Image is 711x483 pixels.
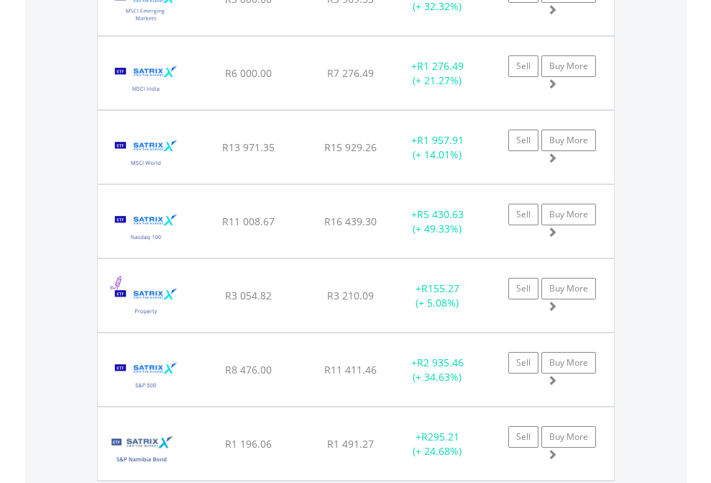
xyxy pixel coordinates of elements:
[225,289,272,302] span: R3 054.82
[508,204,538,225] a: Sell
[105,55,188,106] img: TFSA.STXNDA.png
[541,352,596,374] a: Buy More
[393,281,482,310] div: + (+ 5.08%)
[105,351,188,402] img: TFSA.STX500.png
[324,363,377,376] span: R11 411.46
[225,66,272,80] span: R6 000.00
[225,437,272,451] span: R1 196.06
[508,55,538,77] a: Sell
[225,363,272,376] span: R8 476.00
[324,140,377,154] span: R15 929.26
[417,133,464,147] span: R1 957.91
[393,430,482,459] div: + (+ 24.68%)
[105,277,188,328] img: TFSA.STXPRO.png
[508,130,538,151] a: Sell
[393,133,482,162] div: + (+ 14.01%)
[508,352,538,374] a: Sell
[541,55,596,77] a: Buy More
[105,425,178,477] img: TFSA.STXNAM.png
[105,203,188,254] img: TFSA.STXNDQ.png
[393,59,482,88] div: + (+ 21.27%)
[324,215,377,228] span: R16 439.30
[222,140,275,154] span: R13 971.35
[417,207,464,221] span: R5 430.63
[421,430,459,443] span: R295.21
[541,278,596,299] a: Buy More
[327,289,374,302] span: R3 210.09
[421,281,459,295] span: R155.27
[393,356,482,384] div: + (+ 34.63%)
[417,59,464,73] span: R1 276.49
[222,215,275,228] span: R11 008.67
[541,426,596,448] a: Buy More
[393,207,482,236] div: + (+ 49.33%)
[327,437,374,451] span: R1 491.27
[417,356,464,369] span: R2 935.46
[105,129,188,180] img: TFSA.STXWDM.png
[508,426,538,448] a: Sell
[541,204,596,225] a: Buy More
[541,130,596,151] a: Buy More
[508,278,538,299] a: Sell
[327,66,374,80] span: R7 276.49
